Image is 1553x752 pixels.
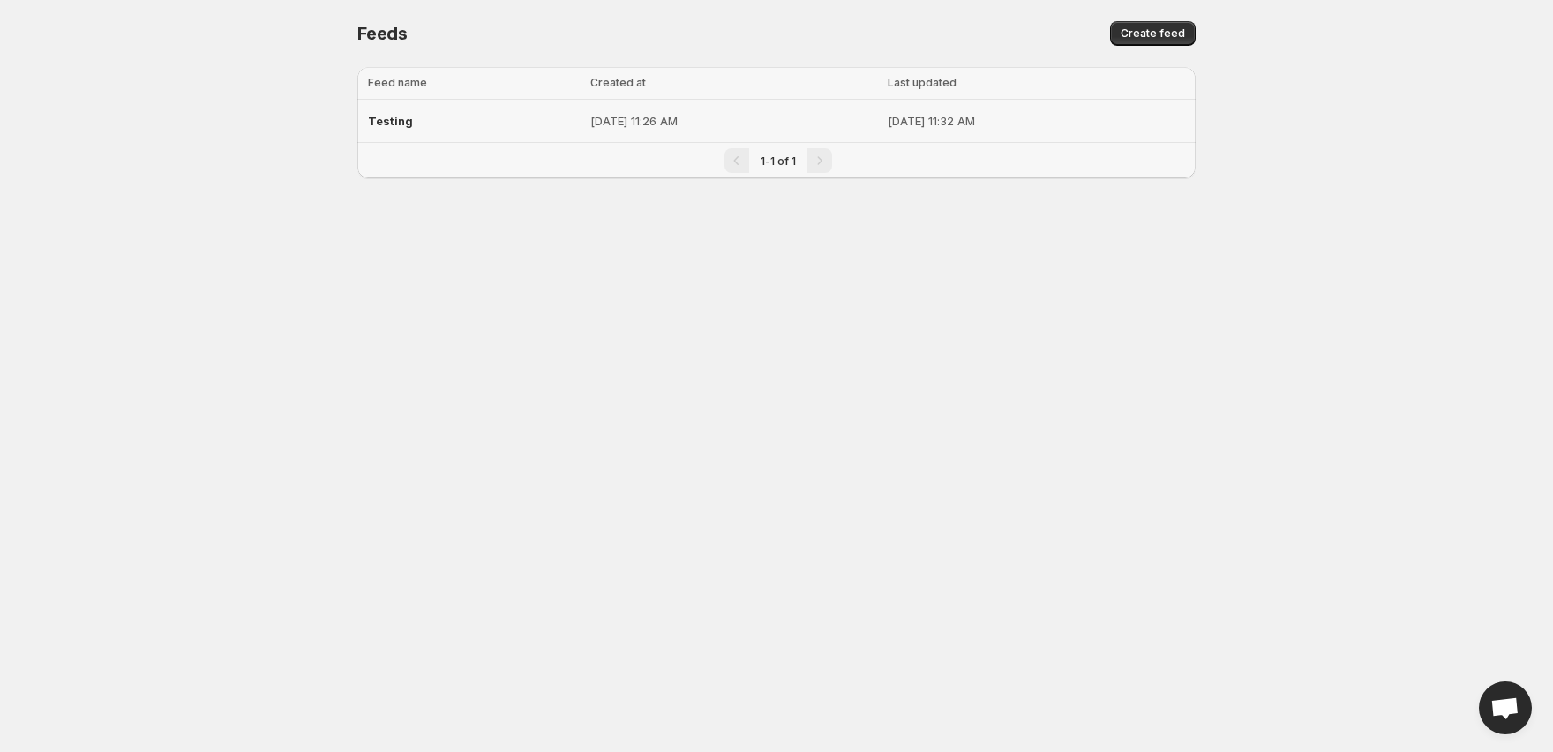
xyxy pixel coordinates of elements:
[357,23,408,44] span: Feeds
[888,76,957,89] span: Last updated
[1479,681,1532,734] div: Open chat
[761,154,796,168] span: 1-1 of 1
[1110,21,1196,46] button: Create feed
[590,112,877,130] p: [DATE] 11:26 AM
[357,142,1196,178] nav: Pagination
[1121,26,1185,41] span: Create feed
[368,114,413,128] span: Testing
[590,76,646,89] span: Created at
[888,112,1185,130] p: [DATE] 11:32 AM
[368,76,427,89] span: Feed name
